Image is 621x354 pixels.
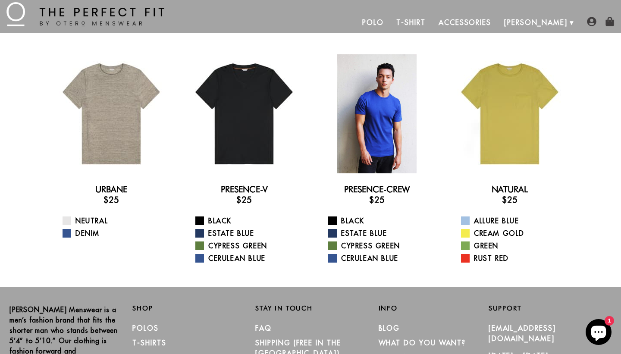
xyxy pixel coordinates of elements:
[63,216,171,226] a: Neutral
[132,338,166,347] a: T-Shirts
[132,324,159,332] a: Polos
[328,241,436,251] a: Cypress Green
[52,194,171,205] h3: $25
[328,228,436,238] a: Estate Blue
[63,228,171,238] a: Denim
[195,228,304,238] a: Estate Blue
[450,194,569,205] h3: $25
[195,253,304,263] a: Cerulean Blue
[6,2,164,26] img: The Perfect Fit - by Otero Menswear - Logo
[344,184,410,194] a: Presence-Crew
[489,304,612,312] h2: Support
[132,304,242,312] h2: Shop
[195,241,304,251] a: Cypress Green
[432,12,498,33] a: Accessories
[195,216,304,226] a: Black
[390,12,432,33] a: T-Shirt
[379,324,400,332] a: Blog
[605,17,615,26] img: shopping-bag-icon.png
[498,12,574,33] a: [PERSON_NAME]
[583,319,614,347] inbox-online-store-chat: Shopify online store chat
[356,12,390,33] a: Polo
[587,17,596,26] img: user-account-icon.png
[317,194,436,205] h3: $25
[255,304,365,312] h2: Stay in Touch
[461,253,569,263] a: Rust Red
[492,184,528,194] a: Natural
[461,241,569,251] a: Green
[461,216,569,226] a: Allure Blue
[185,194,304,205] h3: $25
[379,338,466,347] a: What Do You Want?
[328,253,436,263] a: Cerulean Blue
[221,184,268,194] a: Presence-V
[489,324,556,343] a: [EMAIL_ADDRESS][DOMAIN_NAME]
[461,228,569,238] a: Cream Gold
[328,216,436,226] a: Black
[379,304,489,312] h2: Info
[255,324,272,332] a: FAQ
[95,184,127,194] a: Urbane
